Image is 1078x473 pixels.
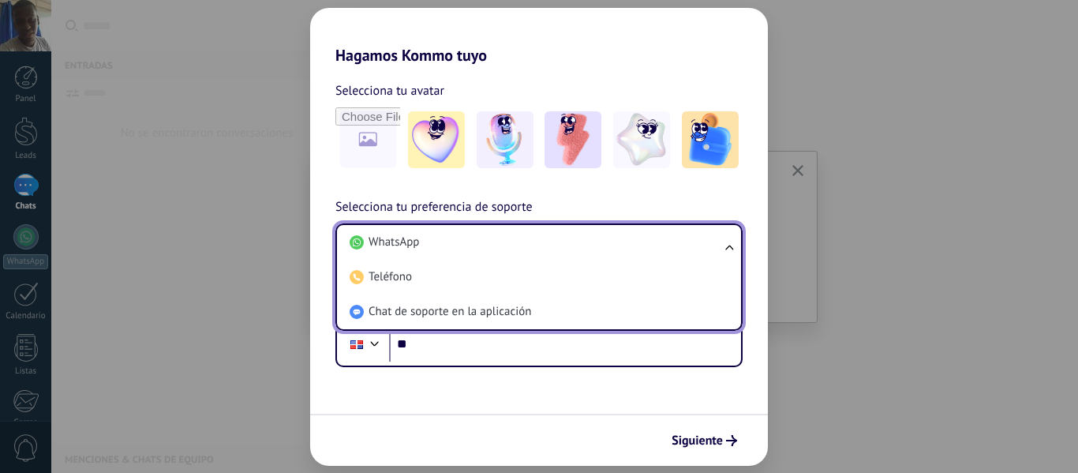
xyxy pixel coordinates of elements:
span: Selecciona tu avatar [335,81,444,101]
span: WhatsApp [369,235,419,250]
span: Teléfono [369,269,412,285]
h2: Hagamos Kommo tuyo [310,8,768,65]
img: -1.jpeg [408,111,465,168]
img: -4.jpeg [613,111,670,168]
img: -3.jpeg [545,111,601,168]
span: Siguiente [672,435,723,446]
span: Chat de soporte en la aplicación [369,304,531,320]
button: Siguiente [664,427,744,454]
img: -5.jpeg [682,111,739,168]
img: -2.jpeg [477,111,533,168]
span: Selecciona tu preferencia de soporte [335,197,533,218]
div: Dominican Republic: + 1 [342,328,372,361]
